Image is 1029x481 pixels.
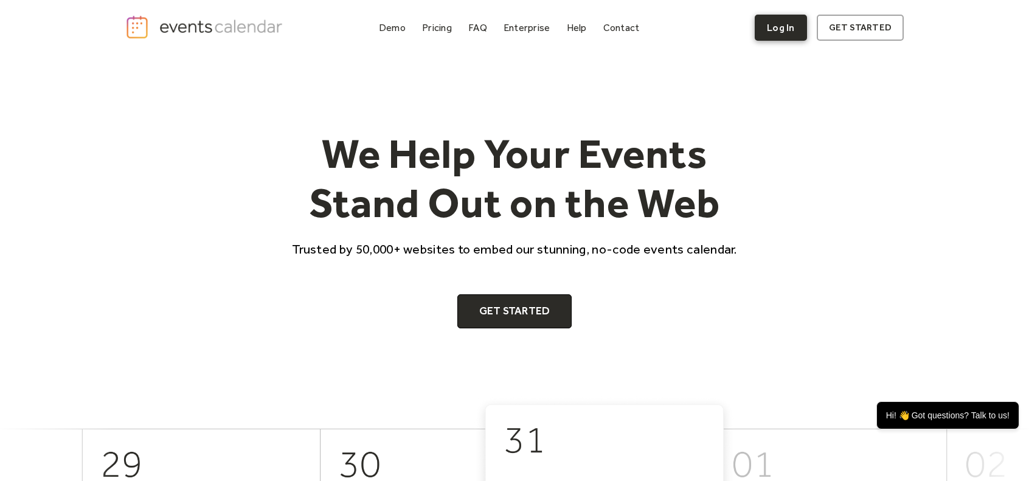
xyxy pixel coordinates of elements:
a: Demo [374,19,411,36]
a: Log In [755,15,806,41]
a: Help [562,19,592,36]
a: Get Started [457,294,572,328]
div: Pricing [422,24,452,31]
div: Demo [379,24,406,31]
div: Enterprise [504,24,550,31]
a: Enterprise [499,19,555,36]
a: Pricing [417,19,457,36]
p: Trusted by 50,000+ websites to embed our stunning, no-code events calendar. [281,240,748,258]
a: Contact [598,19,645,36]
a: FAQ [463,19,492,36]
h1: We Help Your Events Stand Out on the Web [281,129,748,228]
div: Help [567,24,587,31]
div: FAQ [468,24,487,31]
a: home [125,15,286,40]
a: get started [817,15,904,41]
div: Contact [603,24,640,31]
